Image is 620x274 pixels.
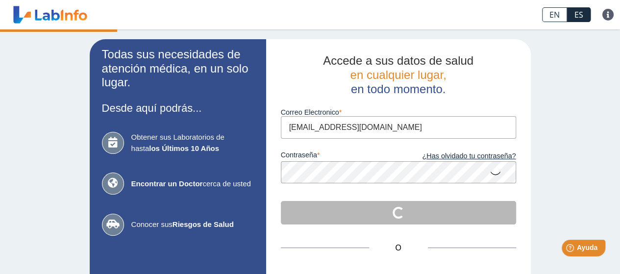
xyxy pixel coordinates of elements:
[131,132,254,154] span: Obtener sus Laboratorios de hasta
[131,179,203,188] b: Encontrar un Doctor
[173,220,234,228] b: Riesgos de Salud
[149,144,219,152] b: los Últimos 10 Años
[351,82,446,96] span: en todo momento.
[102,102,254,114] h3: Desde aquí podrás...
[369,242,428,254] span: O
[533,236,609,263] iframe: Help widget launcher
[131,178,254,190] span: cerca de usted
[398,151,516,162] a: ¿Has olvidado tu contraseña?
[281,151,398,162] label: contraseña
[567,7,591,22] a: ES
[131,219,254,230] span: Conocer sus
[542,7,567,22] a: EN
[350,68,446,81] span: en cualquier lugar,
[102,48,254,90] h2: Todas sus necesidades de atención médica, en un solo lugar.
[323,54,473,67] span: Accede a sus datos de salud
[281,108,516,116] label: Correo Electronico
